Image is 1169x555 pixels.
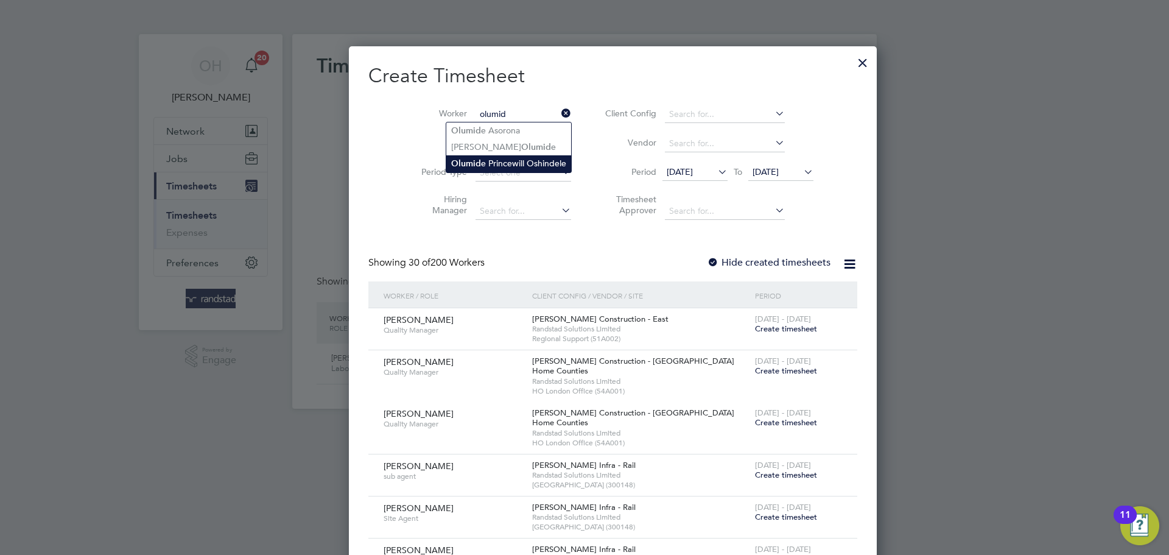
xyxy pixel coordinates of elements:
span: [DATE] [753,166,779,177]
span: Create timesheet [755,366,817,376]
input: Search for... [665,203,785,220]
span: [DATE] - [DATE] [755,460,811,470]
button: Open Resource Center, 11 new notifications [1120,506,1159,545]
span: [DATE] - [DATE] [755,408,811,418]
li: [PERSON_NAME] e [446,139,571,155]
span: Randstad Solutions Limited [532,324,749,334]
div: Worker / Role [381,281,529,309]
span: Randstad Solutions Limited [532,376,749,386]
span: Randstad Solutions Limited [532,512,749,522]
span: [PERSON_NAME] [384,503,454,514]
span: Create timesheet [755,512,817,522]
span: [DATE] - [DATE] [755,544,811,554]
span: [DATE] - [DATE] [755,314,811,324]
span: [GEOGRAPHIC_DATA] (300148) [532,480,749,490]
li: e Princewill Oshindele [446,155,571,172]
label: Hide created timesheets [707,256,830,269]
span: Create timesheet [755,323,817,334]
div: Showing [368,256,487,269]
input: Search for... [665,106,785,123]
span: HO London Office (54A001) [532,386,749,396]
span: Randstad Solutions Limited [532,428,749,438]
span: [PERSON_NAME] Infra - Rail [532,460,636,470]
span: [PERSON_NAME] Infra - Rail [532,502,636,512]
span: [PERSON_NAME] Construction - East [532,314,669,324]
label: Site [412,137,467,148]
span: [PERSON_NAME] Infra - Rail [532,544,636,554]
span: 200 Workers [409,256,485,269]
span: [PERSON_NAME] [384,461,454,472]
span: [PERSON_NAME] [384,408,454,419]
label: Client Config [602,108,656,119]
span: [PERSON_NAME] [384,356,454,367]
label: Vendor [602,137,656,148]
input: Search for... [476,203,571,220]
span: Create timesheet [755,470,817,480]
span: Quality Manager [384,419,523,429]
span: [GEOGRAPHIC_DATA] (300148) [532,522,749,532]
label: Period [602,166,656,177]
div: Client Config / Vendor / Site [529,281,752,309]
div: 11 [1120,515,1131,531]
b: Olumid [451,125,481,136]
span: Regional Support (51A002) [532,334,749,344]
span: Site Agent [384,514,523,523]
b: Olumid [451,158,481,169]
span: [DATE] - [DATE] [755,502,811,512]
span: [PERSON_NAME] Construction - [GEOGRAPHIC_DATA] Home Counties [532,356,734,376]
label: Hiring Manager [412,194,467,216]
span: Quality Manager [384,367,523,377]
span: Randstad Solutions Limited [532,470,749,480]
span: [DATE] - [DATE] [755,356,811,366]
li: e Asorona [446,122,571,139]
label: Period Type [412,166,467,177]
div: Period [752,281,845,309]
b: Olumid [521,142,551,152]
span: To [730,164,746,180]
span: [DATE] [667,166,693,177]
span: Create timesheet [755,417,817,428]
span: [PERSON_NAME] [384,314,454,325]
label: Timesheet Approver [602,194,656,216]
span: 30 of [409,256,430,269]
span: [PERSON_NAME] Construction - [GEOGRAPHIC_DATA] Home Counties [532,408,734,428]
input: Search for... [476,106,571,123]
span: Quality Manager [384,325,523,335]
label: Worker [412,108,467,119]
input: Search for... [665,135,785,152]
span: sub agent [384,472,523,481]
span: HO London Office (54A001) [532,438,749,448]
h2: Create Timesheet [368,63,857,89]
